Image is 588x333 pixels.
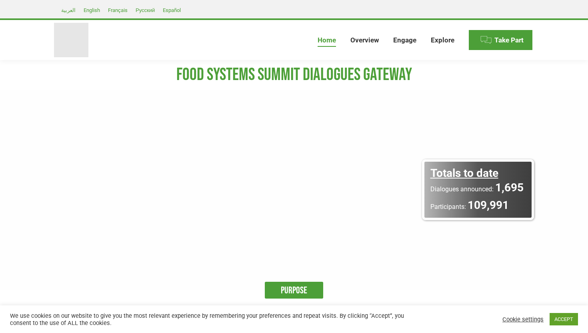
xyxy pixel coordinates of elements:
span: Русский [136,7,155,13]
a: Français [104,5,132,15]
span: Français [108,7,128,13]
a: Русский [132,5,159,15]
a: العربية [57,5,80,15]
a: ACCEPT [550,313,578,325]
span: 109,991 [468,199,509,212]
img: Menu icon [480,34,492,46]
span: English [84,7,100,13]
div: We use cookies on our website to give you the most relevant experience by remembering your prefer... [10,312,408,327]
a: English [80,5,104,15]
span: 1,695 [495,181,524,194]
span: Español [163,7,181,13]
a: Cookie settings [502,316,544,323]
a: Dialogues announced: 1,695 [430,182,526,194]
span: Dialogues announced: [430,185,494,193]
span: Participants: [430,203,466,211]
span: Engage [393,36,416,44]
div: Totals to date [430,168,526,179]
span: Home [318,36,336,44]
img: Food Systems Summit Dialogues [54,23,88,57]
span: Take Part [494,36,524,44]
h1: FOOD SYSTEMS SUMMIT DIALOGUES GATEWAY [54,64,534,86]
span: العربية [61,7,76,13]
span: Overview [350,36,379,44]
h3: PURPOSE [265,282,323,299]
span: Explore [431,36,454,44]
a: Participants: 109,991 [430,200,526,211]
a: Español [159,5,185,15]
